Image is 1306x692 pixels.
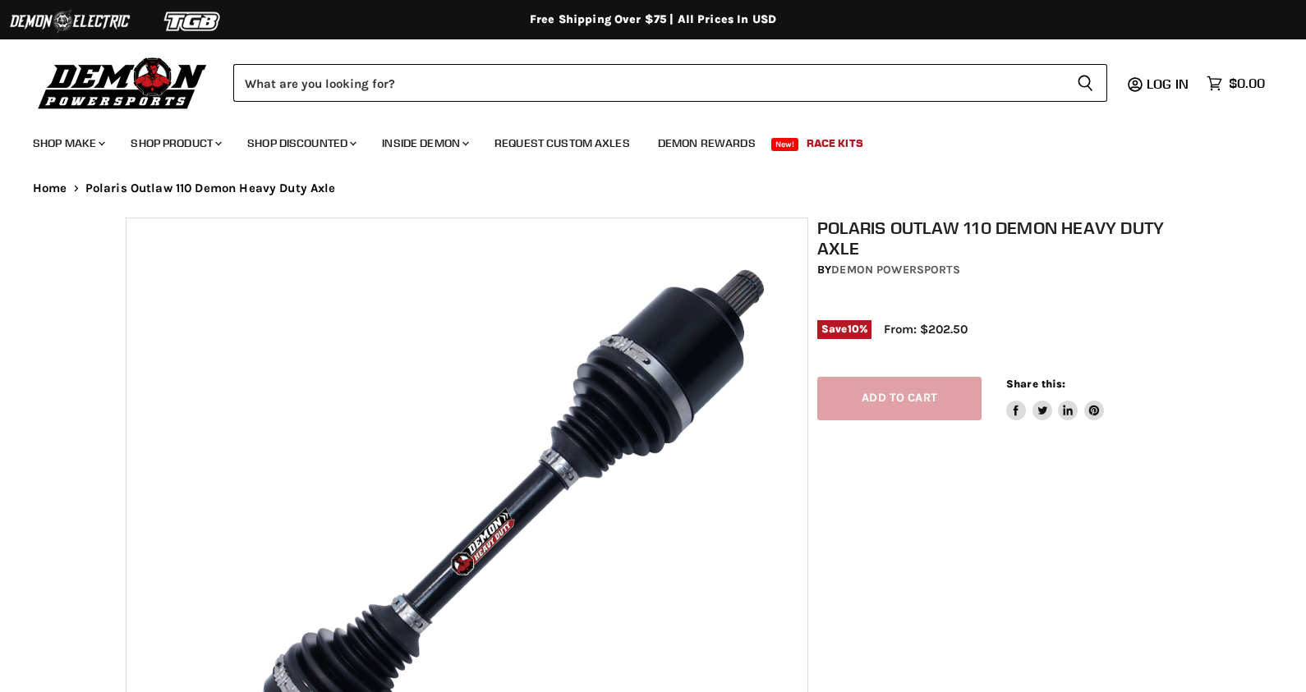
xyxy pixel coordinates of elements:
[1198,71,1273,95] a: $0.00
[235,126,366,160] a: Shop Discounted
[482,126,642,160] a: Request Custom Axles
[771,138,799,151] span: New!
[370,126,479,160] a: Inside Demon
[85,181,336,195] span: Polaris Outlaw 110 Demon Heavy Duty Axle
[848,323,859,335] span: 10
[817,218,1189,259] h1: Polaris Outlaw 110 Demon Heavy Duty Axle
[1229,76,1265,91] span: $0.00
[33,181,67,195] a: Home
[1139,76,1198,91] a: Log in
[33,53,213,112] img: Demon Powersports
[8,6,131,37] img: Demon Electric Logo 2
[118,126,232,160] a: Shop Product
[1006,377,1104,420] aside: Share this:
[1064,64,1107,102] button: Search
[21,120,1261,160] ul: Main menu
[817,320,871,338] span: Save %
[233,64,1064,102] input: Search
[884,322,968,337] span: From: $202.50
[831,263,959,277] a: Demon Powersports
[1006,378,1065,390] span: Share this:
[131,6,255,37] img: TGB Logo 2
[21,126,115,160] a: Shop Make
[794,126,876,160] a: Race Kits
[1147,76,1189,92] span: Log in
[233,64,1107,102] form: Product
[646,126,768,160] a: Demon Rewards
[817,261,1189,279] div: by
